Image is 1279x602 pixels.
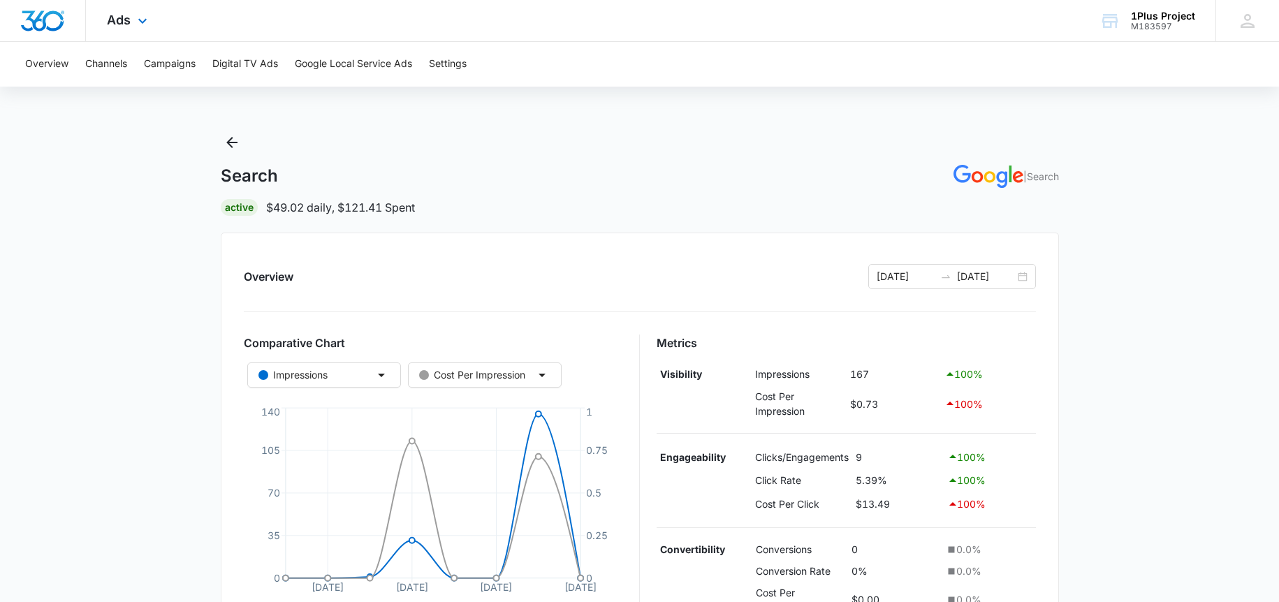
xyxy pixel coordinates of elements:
[419,367,525,383] div: Cost Per Impression
[947,496,1032,513] div: 100 %
[247,362,401,388] button: Impressions
[852,445,944,469] td: 9
[752,445,852,469] td: Clicks/Engagements
[847,362,942,386] td: 167
[144,42,196,87] button: Campaigns
[940,271,951,282] span: swap-right
[660,543,725,555] strong: Convertibility
[953,165,1023,188] img: GOOGLE_ADS
[1023,169,1059,184] p: | Search
[877,269,935,284] input: Start date
[586,529,608,541] tspan: 0.25
[660,368,702,380] strong: Visibility
[267,529,279,541] tspan: 35
[564,580,597,592] tspan: [DATE]
[586,444,608,456] tspan: 0.75
[312,580,344,592] tspan: [DATE]
[1131,22,1195,31] div: account id
[752,386,847,422] td: Cost Per Impression
[752,539,848,561] td: Conversions
[945,564,1032,578] div: 0.0 %
[947,472,1032,489] div: 100 %
[848,560,942,582] td: 0%
[261,444,279,456] tspan: 105
[586,572,592,584] tspan: 0
[852,469,944,492] td: 5.39%
[273,572,279,584] tspan: 0
[221,131,243,154] button: Back
[25,42,68,87] button: Overview
[295,42,412,87] button: Google Local Service Ads
[244,268,293,285] h2: Overview
[752,362,847,386] td: Impressions
[429,42,467,87] button: Settings
[752,560,848,582] td: Conversion Rate
[752,469,852,492] td: Click Rate
[945,542,1032,557] div: 0.0 %
[660,451,726,463] strong: Engageability
[221,199,258,216] div: Active
[244,335,623,351] h3: Comparative Chart
[852,492,944,516] td: $13.49
[261,405,279,417] tspan: 140
[848,539,942,561] td: 0
[480,580,512,592] tspan: [DATE]
[1131,10,1195,22] div: account name
[752,492,852,516] td: Cost Per Click
[944,366,1032,383] div: 100 %
[221,166,278,186] h1: Search
[258,367,328,383] div: Impressions
[85,42,127,87] button: Channels
[940,271,951,282] span: to
[586,487,601,499] tspan: 0.5
[847,386,942,422] td: $0.73
[944,395,1032,412] div: 100 %
[657,335,1036,351] h3: Metrics
[396,580,428,592] tspan: [DATE]
[266,199,415,216] p: $49.02 daily , $121.41 Spent
[957,269,1015,284] input: End date
[212,42,278,87] button: Digital TV Ads
[947,448,1032,465] div: 100 %
[267,487,279,499] tspan: 70
[408,362,562,388] button: Cost Per Impression
[107,13,131,27] span: Ads
[586,405,592,417] tspan: 1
